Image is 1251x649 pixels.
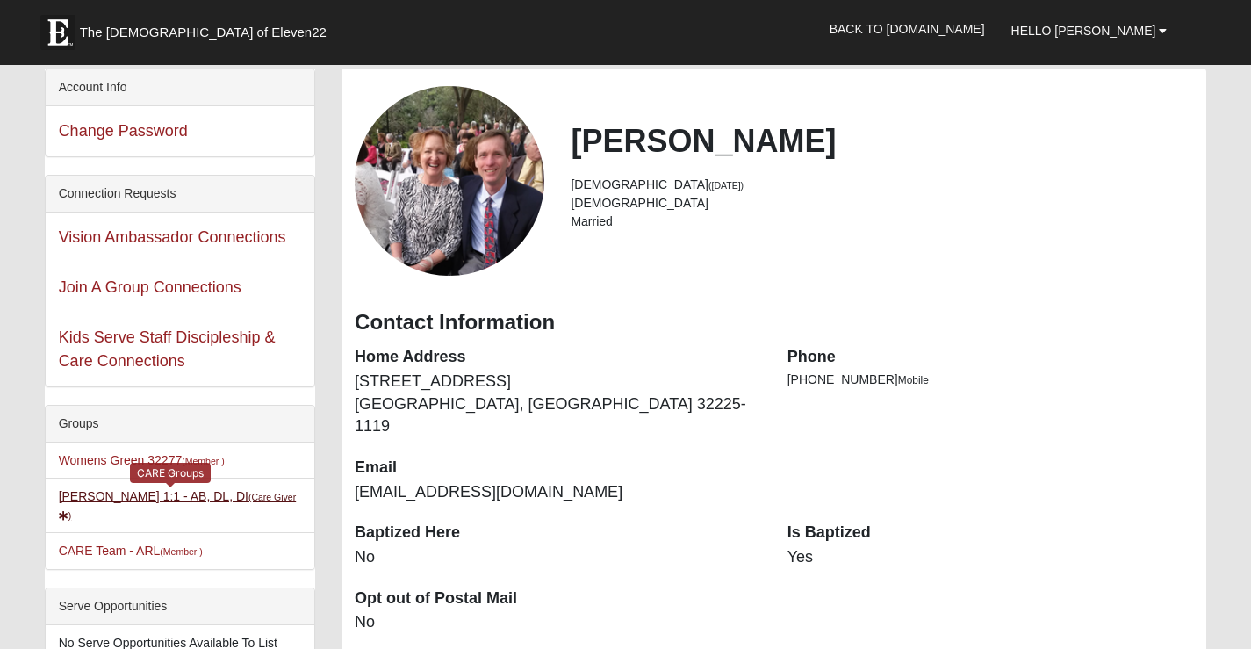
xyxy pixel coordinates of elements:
li: [PHONE_NUMBER] [787,371,1194,389]
span: Mobile [898,374,929,386]
dd: Yes [787,546,1194,569]
span: Hello [PERSON_NAME] [1011,24,1156,38]
h3: Contact Information [355,310,1193,335]
a: Join A Group Connections [59,278,241,296]
a: Back to [DOMAIN_NAME] [816,7,998,51]
small: (Member ) [182,456,224,466]
li: [DEMOGRAPHIC_DATA] [571,176,1193,194]
a: Womens Green 32277(Member ) [59,453,225,467]
div: CARE Groups [130,463,211,483]
dt: Baptized Here [355,522,761,544]
img: Eleven22 logo [40,15,75,50]
div: Groups [46,406,314,443]
li: [DEMOGRAPHIC_DATA] [571,194,1193,213]
a: Hello [PERSON_NAME] [998,9,1181,53]
h2: [PERSON_NAME] [571,122,1193,160]
dd: [EMAIL_ADDRESS][DOMAIN_NAME] [355,481,761,504]
div: Serve Opportunities [46,588,314,625]
a: Change Password [59,122,188,140]
dt: Is Baptized [787,522,1194,544]
dt: Phone [787,346,1194,369]
a: [PERSON_NAME] 1:1 - AB, DL, DI(Care Giver) [59,489,297,522]
a: Kids Serve Staff Discipleship & Care Connections [59,328,276,370]
div: Connection Requests [46,176,314,213]
span: The [DEMOGRAPHIC_DATA] of Eleven22 [80,24,327,41]
small: ([DATE]) [708,180,744,191]
dt: Opt out of Postal Mail [355,588,761,610]
a: Vision Ambassador Connections [59,228,286,246]
dt: Home Address [355,346,761,369]
dt: Email [355,457,761,480]
small: (Member ) [160,546,202,557]
a: CARE Team - ARL(Member ) [59,544,203,558]
dd: [STREET_ADDRESS] [GEOGRAPHIC_DATA], [GEOGRAPHIC_DATA] 32225-1119 [355,371,761,438]
li: Married [571,213,1193,231]
a: View Fullsize Photo [355,86,544,276]
dd: No [355,611,761,634]
dd: No [355,546,761,569]
a: The [DEMOGRAPHIC_DATA] of Eleven22 [32,6,383,50]
div: Account Info [46,69,314,106]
